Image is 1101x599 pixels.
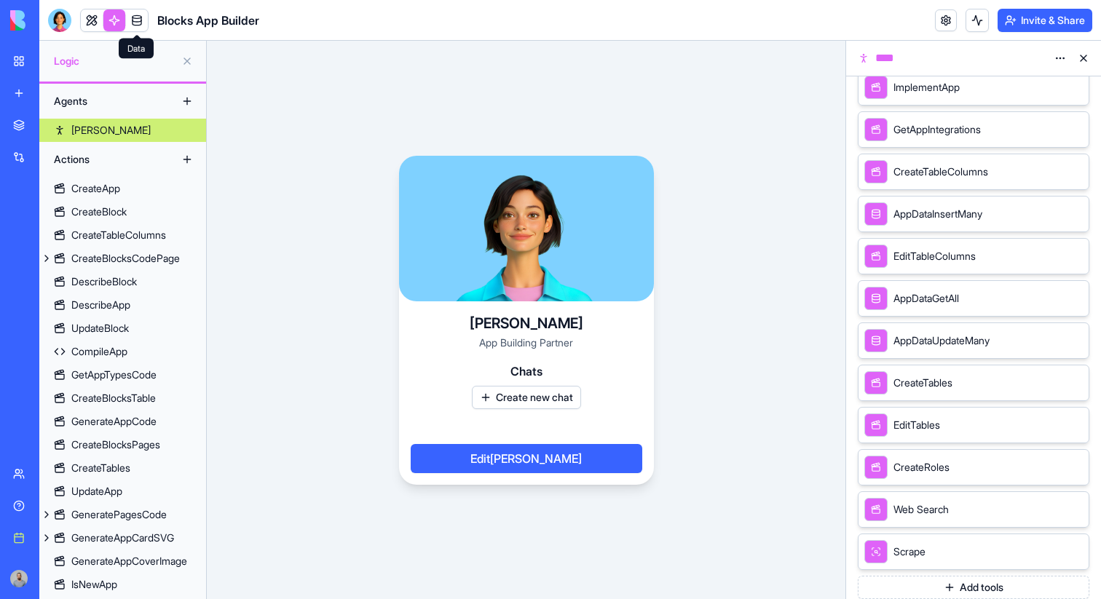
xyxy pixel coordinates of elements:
[998,9,1092,32] button: Invite & Share
[893,333,990,348] span: AppDataUpdateMany
[10,10,100,31] img: logo
[71,391,156,405] div: CreateBlocksTable
[71,123,151,138] div: [PERSON_NAME]
[39,503,206,526] a: GeneratePagesCode
[893,418,940,432] span: EditTables
[71,368,157,382] div: GetAppTypesCode
[54,54,175,68] span: Logic
[39,526,206,550] a: GenerateAppCardSVG
[71,507,167,522] div: GeneratePagesCode
[47,148,163,171] div: Actions
[39,433,206,456] a: CreateBlocksPages
[39,410,206,433] a: GenerateAppCode
[893,80,960,95] span: ImplementApp
[893,207,982,221] span: AppDataInsertMany
[47,90,163,113] div: Agents
[39,480,206,503] a: UpdateApp
[71,228,166,242] div: CreateTableColumns
[71,577,117,592] div: IsNewApp
[71,461,130,475] div: CreateTables
[71,181,120,196] div: CreateApp
[39,293,206,317] a: DescribeApp
[893,164,988,179] span: CreateTableColumns
[71,298,130,312] div: DescribeApp
[71,531,174,545] div: GenerateAppCardSVG
[893,291,959,306] span: AppDataGetAll
[39,247,206,270] a: CreateBlocksCodePage
[893,249,976,263] span: EditTableColumns
[71,251,180,266] div: CreateBlocksCodePage
[858,576,1089,599] button: Add tools
[510,362,542,380] span: Chats
[39,119,206,142] a: [PERSON_NAME]
[71,274,137,289] div: DescribeBlock
[893,502,949,517] span: Web Search
[479,336,573,349] span: App Building Partner
[39,317,206,340] a: UpdateBlock
[39,386,206,410] a: CreateBlocksTable
[39,456,206,480] a: CreateTables
[39,363,206,386] a: GetAppTypesCode
[893,376,952,390] span: CreateTables
[71,344,127,359] div: CompileApp
[472,386,581,409] button: Create new chat
[71,554,187,568] div: GenerateAppCoverImage
[470,313,583,333] h4: [PERSON_NAME]
[39,550,206,573] a: GenerateAppCoverImage
[71,414,157,429] div: GenerateAppCode
[39,177,206,200] a: CreateApp
[39,223,206,247] a: CreateTableColumns
[893,544,926,559] span: Scrape
[39,340,206,363] a: CompileApp
[119,39,154,59] div: Data
[411,444,642,473] button: Edit[PERSON_NAME]
[71,484,122,499] div: UpdateApp
[893,460,950,475] span: CreateRoles
[39,200,206,223] a: CreateBlock
[71,205,127,219] div: CreateBlock
[71,321,129,336] div: UpdateBlock
[10,570,28,587] img: image_123650291_bsq8ao.jpg
[893,122,981,137] span: GetAppIntegrations
[39,270,206,293] a: DescribeBlock
[39,573,206,596] a: IsNewApp
[71,437,160,452] div: CreateBlocksPages
[157,12,259,29] h1: Blocks App Builder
